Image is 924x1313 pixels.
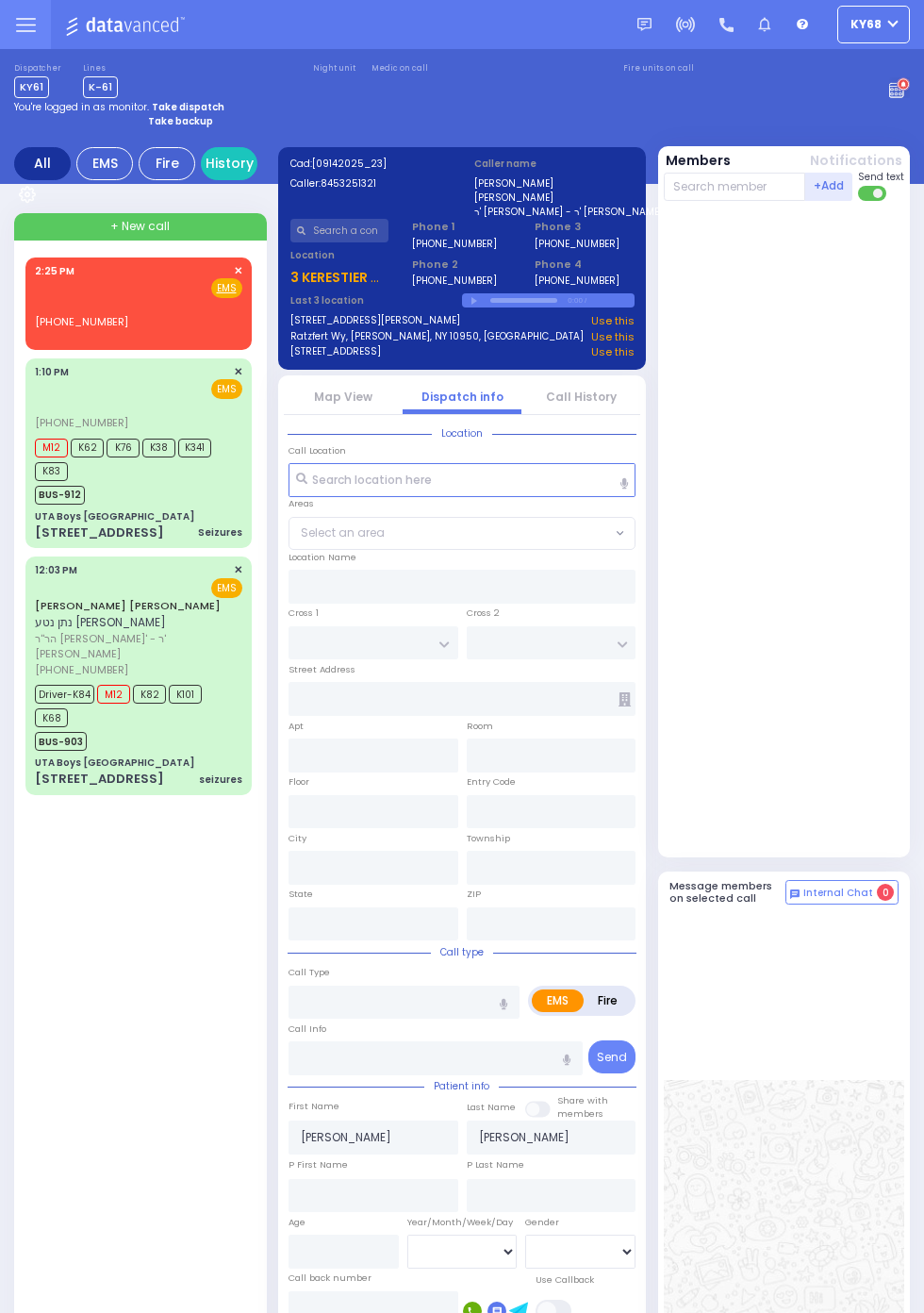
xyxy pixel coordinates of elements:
[301,524,385,541] span: Select an area
[290,313,460,329] a: [STREET_ADDRESS][PERSON_NAME]
[110,218,170,235] span: + New call
[289,1158,348,1172] label: P First Name
[432,426,492,440] span: Location
[805,173,852,201] button: +Add
[35,614,166,630] span: נתן נטע [PERSON_NAME]
[474,191,635,205] label: [PERSON_NAME]
[535,274,619,288] label: [PHONE_NUMBER]
[467,607,500,620] label: Cross 2
[412,257,511,273] span: Phone 2
[535,257,634,273] span: Phone 4
[535,219,634,235] span: Phone 3
[312,157,387,171] span: [09142025_23]
[289,607,319,620] label: Cross 1
[35,708,68,727] span: K68
[467,888,481,901] label: ZIP
[467,1158,524,1172] label: P Last Name
[467,1101,516,1114] label: Last Name
[474,176,635,191] label: [PERSON_NAME]
[35,598,221,613] a: [PERSON_NAME] [PERSON_NAME]
[152,100,224,114] strong: Take dispatch
[35,662,128,677] span: [PHONE_NUMBER]
[785,880,899,905] button: Internal Chat 0
[83,63,118,75] label: Lines
[407,1216,518,1229] div: Year/Month/Week/Day
[664,173,806,201] input: Search member
[83,76,118,98] span: K-61
[211,379,242,399] span: EMS
[371,63,428,75] label: Medic on call
[198,525,242,540] div: Seizures
[35,462,68,481] span: K83
[169,685,202,704] span: K101
[412,237,497,251] label: [PHONE_NUMBER]
[666,151,731,171] button: Members
[535,237,619,251] label: [PHONE_NUMBER]
[412,274,497,288] label: [PHONE_NUMBER]
[290,248,389,262] label: Location
[35,264,74,278] span: 2:25 PM
[35,439,68,457] span: M12
[532,989,584,1012] label: EMS
[588,1040,635,1073] button: Send
[76,147,133,180] div: EMS
[313,63,355,75] label: Night unit
[289,551,356,564] label: Location Name
[877,884,894,901] span: 0
[290,293,463,307] label: Last 3 location
[234,263,242,279] span: ✕
[289,463,635,497] input: Search location here
[321,176,376,191] span: 8453251321
[199,773,242,787] div: seizures
[217,281,237,295] u: EMS
[289,720,304,733] label: Apt
[139,147,195,180] div: Fire
[35,524,164,542] div: [STREET_ADDRESS]
[290,219,389,242] input: Search a contact
[858,184,888,203] label: Turn off text
[290,268,487,287] u: 3 KERESTIER CT 205 - Use this
[35,732,87,751] span: BUS-903
[65,13,190,37] img: Logo
[424,1079,499,1093] span: Patient info
[467,775,516,789] label: Entry Code
[858,170,904,184] span: Send text
[290,157,451,171] label: Cad:
[201,147,257,180] a: History
[591,329,635,345] a: Use this
[35,486,85,505] span: BUS-912
[289,1022,326,1036] label: Call Info
[591,344,635,360] a: Use this
[97,685,130,704] span: M12
[669,880,786,905] h5: Message members on selected call
[133,685,166,704] span: K82
[525,1216,559,1229] label: Gender
[35,509,194,524] div: UTA Boys [GEOGRAPHIC_DATA]
[557,1094,608,1106] small: Share with
[474,205,635,219] label: ר' [PERSON_NAME] - ר' [PERSON_NAME]
[35,314,128,329] span: [PHONE_NUMBER]
[289,444,346,457] label: Call Location
[234,562,242,578] span: ✕
[623,63,694,75] label: Fire units on call
[289,775,309,789] label: Floor
[290,329,584,345] a: Ratzfert Wy, [PERSON_NAME], NY 10950, [GEOGRAPHIC_DATA]
[290,176,451,191] label: Caller:
[431,945,493,959] span: Call type
[35,685,94,704] span: Driver-K84
[289,888,313,901] label: State
[467,832,510,845] label: Township
[591,313,635,329] a: Use this
[35,365,69,379] span: 1:10 PM
[289,1271,371,1285] label: Call back number
[107,439,140,457] span: K76
[35,563,77,577] span: 12:03 PM
[289,1100,339,1113] label: First Name
[148,114,213,128] strong: Take backup
[583,989,633,1012] label: Fire
[289,497,314,510] label: Areas
[14,76,49,98] span: KY61
[790,889,800,899] img: comment-alt.png
[803,887,873,900] span: Internal Chat
[810,151,902,171] button: Notifications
